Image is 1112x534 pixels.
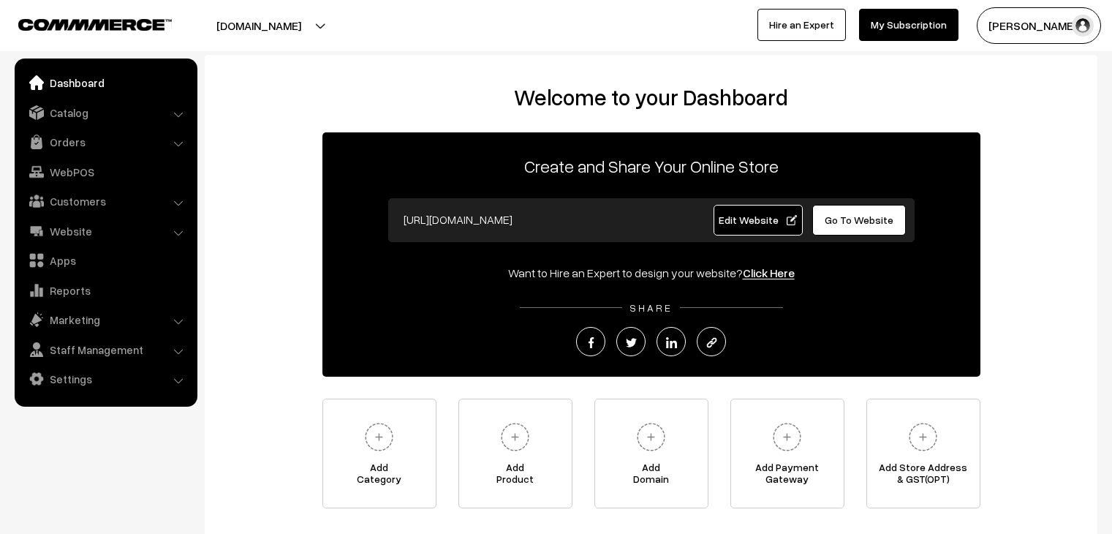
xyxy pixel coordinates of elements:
button: [DOMAIN_NAME] [165,7,352,44]
span: SHARE [622,301,680,314]
span: Add Payment Gateway [731,462,844,491]
a: Marketing [18,307,192,333]
a: Staff Management [18,336,192,363]
img: plus.svg [495,417,535,457]
span: Add Domain [595,462,708,491]
a: WebPOS [18,159,192,185]
a: Customers [18,188,192,214]
span: Go To Website [825,214,893,226]
span: Add Store Address & GST(OPT) [867,462,980,491]
a: AddDomain [594,399,708,508]
img: plus.svg [767,417,807,457]
a: Reports [18,277,192,304]
a: Hire an Expert [757,9,846,41]
span: Add Product [459,462,572,491]
a: Apps [18,247,192,274]
p: Create and Share Your Online Store [322,153,980,179]
img: plus.svg [903,417,943,457]
span: Edit Website [719,214,797,226]
a: Dashboard [18,69,192,96]
h2: Welcome to your Dashboard [219,84,1083,110]
div: Want to Hire an Expert to design your website? [322,264,980,282]
a: AddProduct [458,399,572,508]
a: Catalog [18,99,192,126]
a: Website [18,218,192,244]
a: Add Store Address& GST(OPT) [866,399,980,508]
a: Edit Website [714,205,803,236]
a: Orders [18,129,192,155]
a: AddCategory [322,399,436,508]
img: plus.svg [631,417,671,457]
a: My Subscription [859,9,958,41]
img: user [1072,15,1094,37]
a: COMMMERCE [18,15,146,32]
button: [PERSON_NAME]… [977,7,1101,44]
span: Add Category [323,462,436,491]
a: Click Here [743,266,795,280]
a: Go To Website [812,205,907,236]
img: plus.svg [359,417,399,457]
img: COMMMERCE [18,19,172,30]
a: Add PaymentGateway [730,399,844,508]
a: Settings [18,366,192,392]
